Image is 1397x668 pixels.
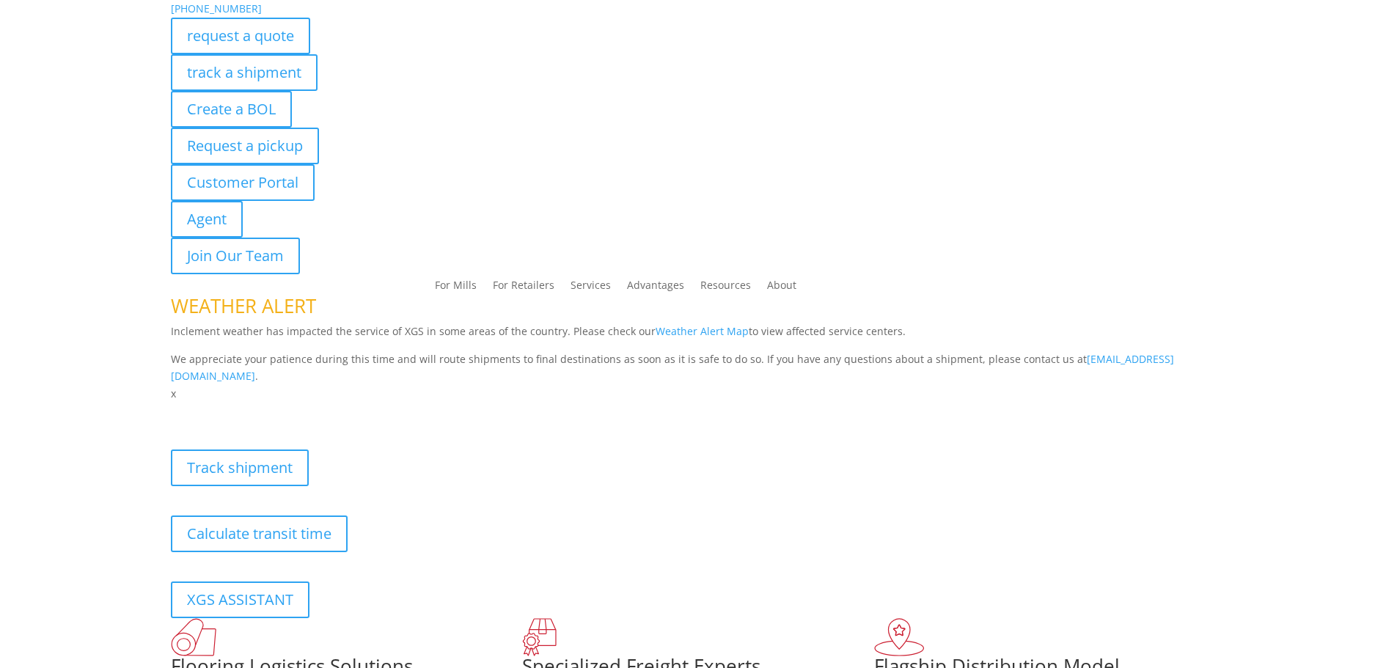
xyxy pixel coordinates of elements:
a: Services [571,280,611,296]
p: We appreciate your patience during this time and will route shipments to final destinations as so... [171,350,1227,386]
a: Advantages [627,280,684,296]
p: Inclement weather has impacted the service of XGS in some areas of the country. Please check our ... [171,323,1227,350]
a: [PHONE_NUMBER] [171,1,262,15]
a: Track shipment [171,449,309,486]
p: x [171,385,1227,403]
a: Customer Portal [171,164,315,201]
a: request a quote [171,18,310,54]
span: WEATHER ALERT [171,293,316,319]
b: Visibility, transparency, and control for your entire supply chain. [171,405,498,419]
a: For Mills [435,280,477,296]
a: Join Our Team [171,238,300,274]
img: xgs-icon-flagship-distribution-model-red [874,618,925,656]
a: Resources [700,280,751,296]
a: Create a BOL [171,91,292,128]
a: For Retailers [493,280,554,296]
a: XGS ASSISTANT [171,581,309,618]
a: Weather Alert Map [656,324,749,338]
a: Request a pickup [171,128,319,164]
a: About [767,280,796,296]
img: xgs-icon-focused-on-flooring-red [522,618,557,656]
a: Calculate transit time [171,515,348,552]
img: xgs-icon-total-supply-chain-intelligence-red [171,618,216,656]
a: track a shipment [171,54,318,91]
a: Agent [171,201,243,238]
